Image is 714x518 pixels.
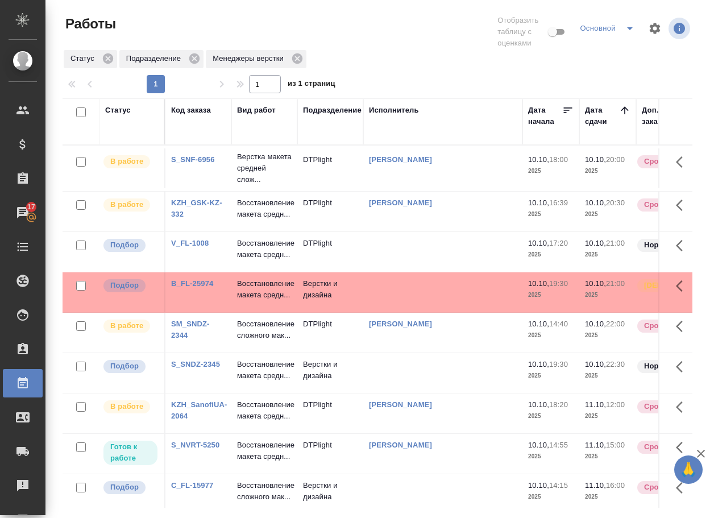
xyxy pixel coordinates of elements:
div: split button [577,19,641,38]
p: 14:55 [549,441,568,449]
button: Здесь прячутся важные кнопки [669,232,696,259]
p: 20:00 [606,155,625,164]
p: 2025 [528,289,574,301]
td: DTPlight [297,434,363,474]
p: Восстановление макета средн... [237,399,292,422]
div: Исполнитель выполняет работу [102,197,159,213]
p: 10.10, [528,320,549,328]
p: 22:30 [606,360,625,368]
p: Подбор [110,482,139,493]
div: Можно подбирать исполнителей [102,480,159,495]
div: Менеджеры верстки [206,50,306,68]
p: Срочный [644,401,678,412]
p: Подразделение [126,53,185,64]
p: 22:00 [606,320,625,328]
p: 18:00 [549,155,568,164]
p: Восстановление макета средн... [237,359,292,382]
button: Здесь прячутся важные кнопки [669,313,696,340]
a: S_SNF-6956 [171,155,215,164]
a: S_SNDZ-2345 [171,360,220,368]
p: Восстановление макета средн... [237,278,292,301]
p: 10.10, [585,198,606,207]
p: 2025 [585,491,630,503]
p: Верстка макета средней слож... [237,151,292,185]
p: 21:00 [606,239,625,247]
span: Посмотреть информацию [669,18,692,39]
div: Можно подбирать исполнителей [102,359,159,374]
p: 2025 [585,249,630,260]
p: 21:00 [606,279,625,288]
p: Восстановление макета средн... [237,238,292,260]
p: 10.10, [585,320,606,328]
p: Статус [70,53,98,64]
a: [PERSON_NAME] [369,441,432,449]
td: Верстки и дизайна [297,272,363,312]
a: C_FL-15977 [171,481,213,490]
p: 19:30 [549,279,568,288]
p: Готов к работе [110,441,151,464]
a: SM_SNDZ-2344 [171,320,210,339]
p: 10.10, [585,279,606,288]
a: 17 [3,198,43,227]
div: Подразделение [119,50,204,68]
p: 16:39 [549,198,568,207]
span: 17 [20,201,42,213]
div: Можно подбирать исполнителей [102,238,159,253]
p: Нормальный [644,239,693,251]
p: 18:20 [549,400,568,409]
p: 20:30 [606,198,625,207]
div: Исполнитель [369,105,419,116]
p: 2025 [585,411,630,422]
p: 2025 [528,209,574,220]
div: Дата начала [528,105,562,127]
p: 17:20 [549,239,568,247]
p: 2025 [528,249,574,260]
span: Отобразить таблицу с оценками [497,15,546,49]
p: 2025 [528,451,574,462]
div: Подразделение [303,105,362,116]
button: Здесь прячутся важные кнопки [669,353,696,380]
div: Статус [64,50,117,68]
div: Можно подбирать исполнителей [102,278,159,293]
td: DTPlight [297,192,363,231]
div: Исполнитель выполняет работу [102,399,159,415]
p: Подбор [110,239,139,251]
p: 19:30 [549,360,568,368]
span: Работы [63,15,116,33]
p: Срочный [644,320,678,331]
span: из 1 страниц [288,77,335,93]
p: 2025 [585,370,630,382]
p: 10.10, [585,155,606,164]
p: Менеджеры верстки [213,53,288,64]
p: Срочный [644,482,678,493]
p: Нормальный [644,360,693,372]
p: Восстановление макета средн... [237,440,292,462]
div: Исполнитель может приступить к работе [102,440,159,466]
p: 10.10, [585,239,606,247]
div: Код заказа [171,105,211,116]
td: Верстки и дизайна [297,353,363,393]
div: Статус [105,105,131,116]
button: Здесь прячутся важные кнопки [669,148,696,176]
p: Срочный [644,156,678,167]
p: 15:00 [606,441,625,449]
p: 2025 [585,289,630,301]
p: Восстановление сложного мак... [237,318,292,341]
a: KZH_SanofiUA-2064 [171,400,227,420]
td: Верстки и дизайна [297,474,363,514]
div: Исполнитель выполняет работу [102,318,159,334]
p: 2025 [528,330,574,341]
p: 2025 [528,165,574,177]
p: 10.10, [528,198,549,207]
p: Восстановление макета средн... [237,197,292,220]
p: Срочный [644,199,678,210]
p: В работе [110,156,143,167]
div: Дата сдачи [585,105,619,127]
p: Восстановление сложного мак... [237,480,292,503]
button: Здесь прячутся важные кнопки [669,434,696,461]
p: 10.10, [528,155,549,164]
p: 11.10, [585,441,606,449]
span: 🙏 [679,458,698,482]
button: Здесь прячутся важные кнопки [669,272,696,300]
a: B_FL-25974 [171,279,213,288]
